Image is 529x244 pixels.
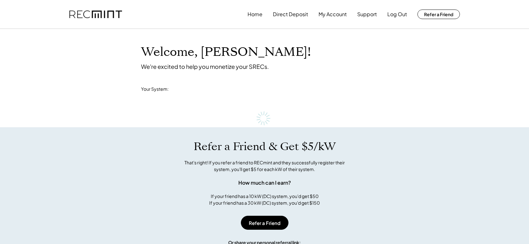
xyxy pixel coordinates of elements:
button: My Account [319,8,347,21]
button: Support [357,8,377,21]
img: recmint-logotype%403x.png [69,10,122,18]
div: That's right! If you refer a friend to RECmint and they successfully register their system, you'l... [177,159,352,173]
button: Home [248,8,262,21]
div: Your System: [141,86,169,92]
button: Direct Deposit [273,8,308,21]
div: How much can I earn? [238,179,291,187]
button: Refer a Friend [241,216,288,230]
div: If your friend has a 10 kW (DC) system, you'd get $50 If your friend has a 30 kW (DC) system, you... [209,193,320,206]
button: Log Out [387,8,407,21]
div: We're excited to help you monetize your SRECs. [141,63,269,70]
button: Refer a Friend [417,10,460,19]
h1: Refer a Friend & Get $5/kW [194,140,336,153]
h1: Welcome, [PERSON_NAME]! [141,45,311,60]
